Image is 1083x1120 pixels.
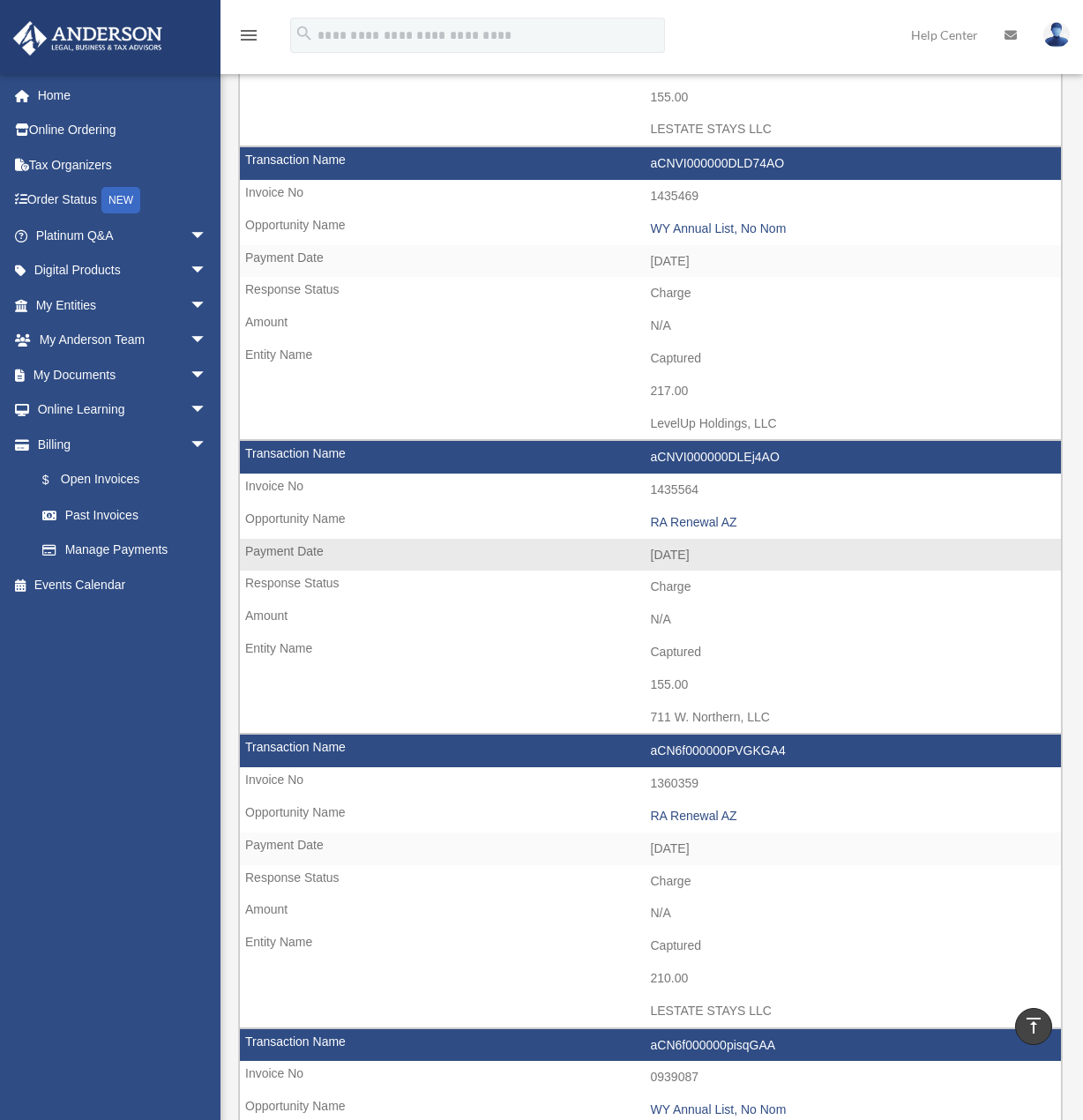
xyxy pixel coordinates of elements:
[240,735,1061,768] td: aCN6f000000PVGKGA4
[240,407,1061,441] td: LevelUp Holdings, LLC
[190,287,225,324] span: arrow_drop_down
[190,427,225,463] span: arrow_drop_down
[12,357,234,392] a: My Documentsarrow_drop_down
[240,962,1061,996] td: 210.00
[190,218,225,254] span: arrow_drop_down
[240,245,1061,279] td: [DATE]
[240,81,1061,115] td: 155.00
[25,533,234,568] a: Manage Payments
[240,833,1061,866] td: [DATE]
[240,539,1061,572] td: [DATE]
[12,567,234,602] a: Events Calendar
[240,668,1061,702] td: 155.00
[240,603,1061,637] td: N/A
[101,187,140,213] div: NEW
[651,221,1053,236] div: WY Annual List, No Nom
[240,701,1061,735] td: 711 W. Northern, LLC
[651,809,1053,824] div: RA Renewal AZ
[240,571,1061,604] td: Charge
[295,24,314,43] i: search
[25,462,234,498] a: $Open Invoices
[240,277,1061,310] td: Charge
[240,147,1061,181] td: aCNVI000000DLD74AO
[651,1102,1053,1117] div: WY Annual List, No Nom
[240,995,1061,1028] td: LESTATE STAYS LLC
[240,930,1061,963] td: Captured
[238,25,259,46] i: menu
[12,147,234,183] a: Tax Organizers
[240,865,1061,899] td: Charge
[12,183,234,219] a: Order StatusNEW
[240,441,1061,474] td: aCNVI000000DLEj4AO
[240,767,1061,801] td: 1360359
[12,78,234,113] a: Home
[12,218,234,253] a: Platinum Q&Aarrow_drop_down
[12,323,234,358] a: My Anderson Teamarrow_drop_down
[190,253,225,289] span: arrow_drop_down
[240,310,1061,343] td: N/A
[190,392,225,429] span: arrow_drop_down
[651,515,1053,530] div: RA Renewal AZ
[25,497,225,533] a: Past Invoices
[52,469,61,491] span: $
[190,323,225,359] span: arrow_drop_down
[240,375,1061,408] td: 217.00
[12,253,234,288] a: Digital Productsarrow_drop_down
[1043,22,1070,48] img: User Pic
[240,180,1061,213] td: 1435469
[190,357,225,393] span: arrow_drop_down
[12,287,234,323] a: My Entitiesarrow_drop_down
[12,113,234,148] a: Online Ordering
[240,1061,1061,1094] td: 0939087
[8,21,168,56] img: Anderson Advisors Platinum Portal
[1015,1008,1052,1045] a: vertical_align_top
[240,1029,1061,1063] td: aCN6f000000pisqGAA
[12,427,234,462] a: Billingarrow_drop_down
[1023,1015,1044,1036] i: vertical_align_top
[240,897,1061,930] td: N/A
[12,392,234,428] a: Online Learningarrow_drop_down
[240,113,1061,146] td: LESTATE STAYS LLC
[240,636,1061,669] td: Captured
[238,31,259,46] a: menu
[240,342,1061,376] td: Captured
[240,474,1061,507] td: 1435564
